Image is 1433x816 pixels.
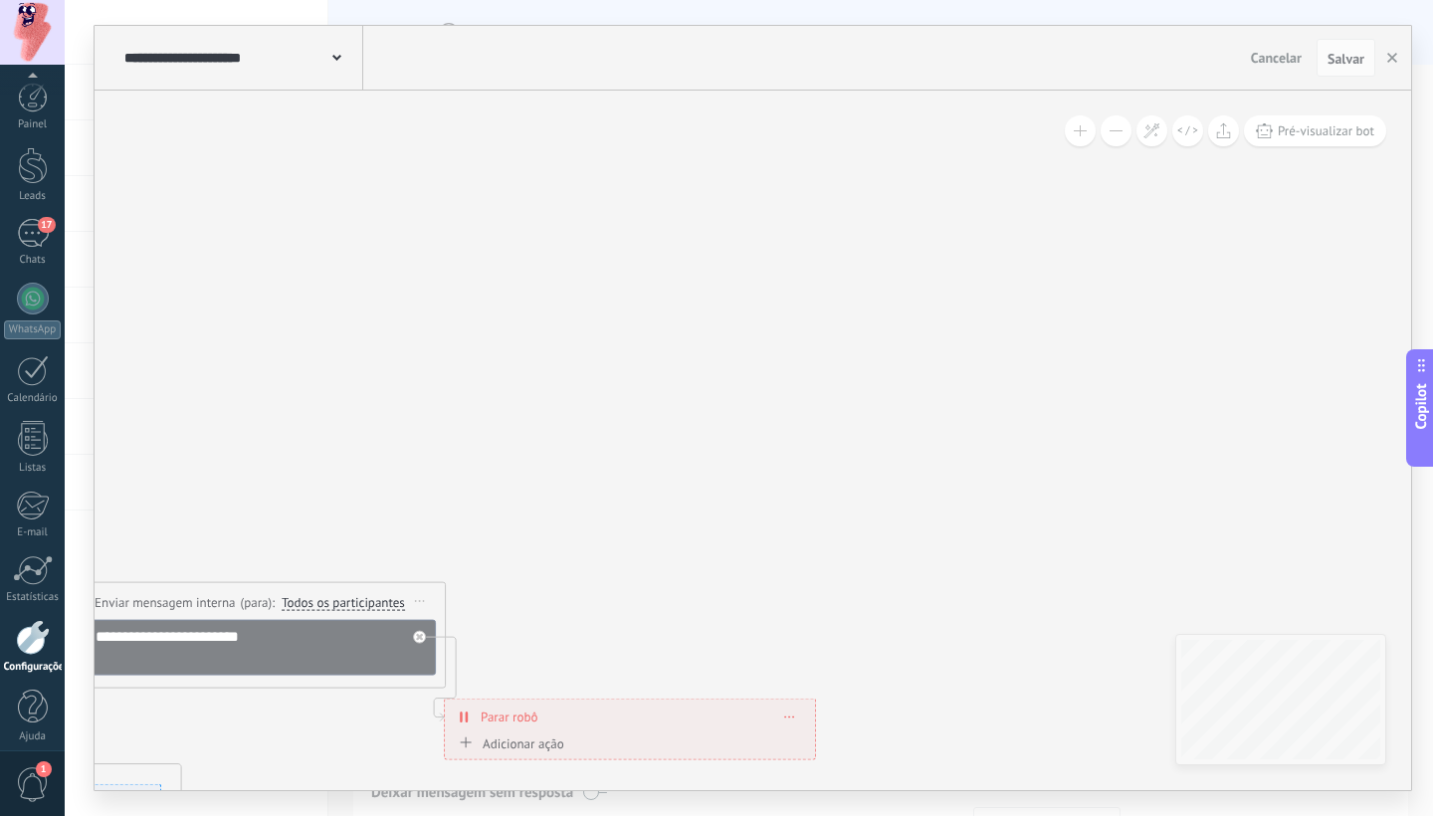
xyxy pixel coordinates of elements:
span: Enviar mensagem interna [95,592,235,611]
div: Configurações [4,661,62,674]
div: Calendário [4,392,62,405]
span: Todos os participantes [282,594,405,610]
button: Cancelar [1243,43,1310,73]
div: Painel [4,118,62,131]
span: (para): [241,592,275,611]
span: Pré-visualizar bot [1278,122,1374,139]
div: WhatsApp [4,320,61,339]
div: Listas [4,462,62,475]
div: Adicionar ação [454,735,564,750]
span: Parar robô [481,708,537,726]
div: Estatísticas [4,591,62,604]
div: Ajuda [4,730,62,743]
span: Salvar [1328,52,1364,66]
span: Copilot [1411,384,1431,430]
div: Chats [4,254,62,267]
div: Leads [4,190,62,203]
div: E-mail [4,526,62,539]
button: Salvar [1317,39,1375,77]
span: Cancelar [1251,49,1302,67]
button: Pré-visualizar bot [1244,115,1386,146]
span: 17 [38,217,55,233]
span: 1 [36,761,52,777]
